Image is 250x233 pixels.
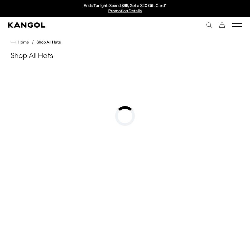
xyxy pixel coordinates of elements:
a: Shop All Hats [37,40,61,44]
button: Mobile Menu [232,22,242,28]
button: Cart [219,22,225,28]
li: / [29,38,34,46]
slideshow-component: Announcement bar [57,3,193,14]
div: 1 of 2 [57,3,193,14]
a: Promotion Details [108,8,142,13]
p: Ends Tonight: Spend $99, Get a $20 Gift Card* [84,3,166,9]
summary: Search here [206,22,212,28]
h1: Shop All Hats [8,51,242,61]
a: Home [11,39,29,45]
span: Home [16,40,29,44]
a: Kangol [8,22,125,28]
div: Announcement [57,3,193,14]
